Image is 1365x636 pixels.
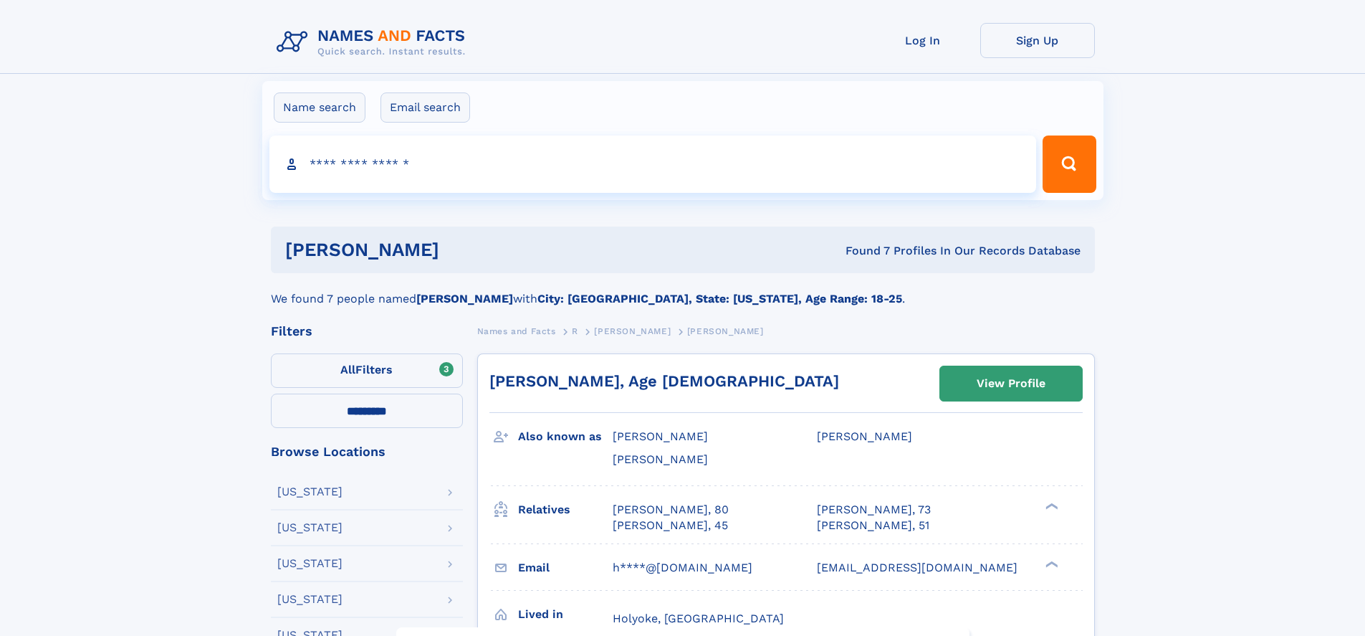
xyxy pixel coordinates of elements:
[594,326,671,336] span: [PERSON_NAME]
[518,498,613,522] h3: Relatives
[277,486,343,498] div: [US_STATE]
[274,92,365,123] label: Name search
[594,322,671,340] a: [PERSON_NAME]
[518,556,613,580] h3: Email
[271,273,1095,308] div: We found 7 people named with .
[980,23,1095,58] a: Sign Up
[277,522,343,533] div: [US_STATE]
[817,518,929,533] a: [PERSON_NAME], 51
[271,445,463,458] div: Browse Locations
[613,452,708,466] span: [PERSON_NAME]
[271,353,463,388] label: Filters
[518,602,613,627] h3: Lived in
[642,243,1081,259] div: Found 7 Profiles In Our Records Database
[285,241,643,259] h1: [PERSON_NAME]
[687,326,764,336] span: [PERSON_NAME]
[613,612,784,625] span: Holyoke, [GEOGRAPHIC_DATA]
[866,23,980,58] a: Log In
[572,322,578,340] a: R
[269,136,1037,193] input: search input
[940,366,1082,401] a: View Profile
[572,326,578,336] span: R
[537,292,902,305] b: City: [GEOGRAPHIC_DATA], State: [US_STATE], Age Range: 18-25
[277,558,343,569] div: [US_STATE]
[1042,501,1059,511] div: ❯
[380,92,470,123] label: Email search
[1043,136,1096,193] button: Search Button
[477,322,556,340] a: Names and Facts
[277,594,343,605] div: [US_STATE]
[613,429,708,443] span: [PERSON_NAME]
[977,367,1045,400] div: View Profile
[817,561,1017,574] span: [EMAIL_ADDRESS][DOMAIN_NAME]
[817,429,912,443] span: [PERSON_NAME]
[271,325,463,338] div: Filters
[1042,559,1059,569] div: ❯
[271,23,477,62] img: Logo Names and Facts
[416,292,513,305] b: [PERSON_NAME]
[518,424,613,449] h3: Also known as
[613,518,728,533] a: [PERSON_NAME], 45
[817,502,931,518] a: [PERSON_NAME], 73
[489,372,839,390] a: [PERSON_NAME], Age [DEMOGRAPHIC_DATA]
[613,502,729,518] a: [PERSON_NAME], 80
[340,363,355,376] span: All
